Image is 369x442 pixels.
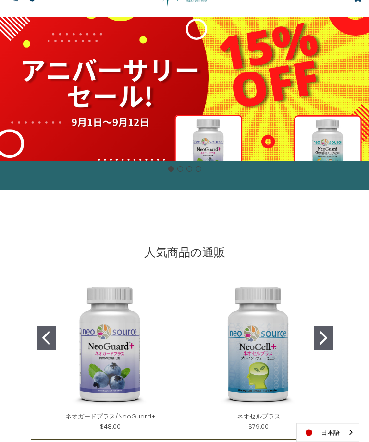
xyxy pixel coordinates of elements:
a: ネオセルプラス [237,412,281,421]
img: ネオガードプラス/NeoGuard+ [44,279,177,412]
aside: Language selected: 日本語 [296,423,359,442]
button: Go to slide 2 [177,167,183,172]
div: $48.00 [100,422,121,432]
a: 日本語 [297,424,359,442]
a: ネオガードプラス/NeoGuard+ [65,412,156,421]
button: Go to slide 1 [168,167,174,172]
button: Go to slide 4 [196,167,201,172]
img: ネオセルプラス [192,279,325,412]
div: Language [296,423,359,442]
div: $79.00 [248,422,269,432]
button: Go to slide 2 [314,326,333,350]
div: NeoCell Plus [184,271,333,440]
p: 人気商品の通販 [144,244,225,262]
div: NeoGuard Plus [37,271,185,440]
button: Go to slide 3 [186,167,192,172]
button: Go to slide 1 [37,326,56,350]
